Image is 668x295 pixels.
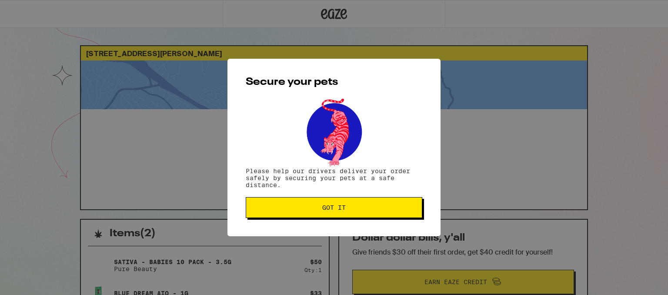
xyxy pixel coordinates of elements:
[246,197,422,218] button: Got it
[246,77,422,87] h2: Secure your pets
[298,96,370,168] img: pets
[5,6,63,13] span: Hi. Need any help?
[246,168,422,188] p: Please help our drivers deliver your order safely by securing your pets at a safe distance.
[322,204,346,211] span: Got it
